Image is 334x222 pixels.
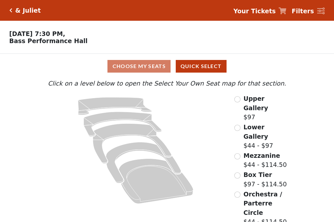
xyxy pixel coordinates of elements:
[243,94,288,122] label: $97
[9,8,12,13] a: Click here to go back to filters
[243,152,280,159] span: Mezzanine
[15,7,41,14] h5: & Juliet
[233,7,276,15] strong: Your Tickets
[243,95,268,111] span: Upper Gallery
[78,97,152,115] path: Upper Gallery - Seats Available: 304
[292,7,314,15] strong: Filters
[243,191,282,216] span: Orchestra / Parterre Circle
[243,123,288,150] label: $44 - $97
[84,112,162,136] path: Lower Gallery - Seats Available: 84
[119,159,194,204] path: Orchestra / Parterre Circle - Seats Available: 20
[233,6,286,16] a: Your Tickets
[292,6,325,16] a: Filters
[176,60,227,73] button: Quick Select
[243,170,287,189] label: $97 - $114.50
[46,79,288,88] p: Click on a level below to open the Select Your Own Seat map for that section.
[243,171,272,178] span: Box Tier
[243,151,287,169] label: $44 - $114.50
[243,123,268,140] span: Lower Gallery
